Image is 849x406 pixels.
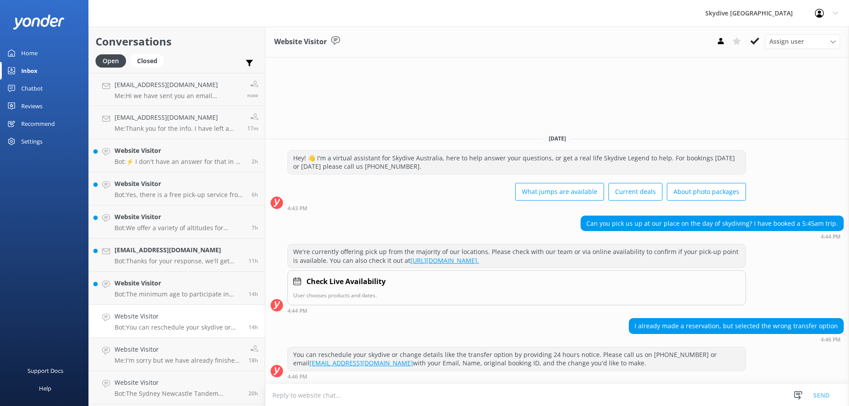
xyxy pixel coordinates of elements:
[89,305,265,338] a: Website VisitorBot:You can reschedule your skydive or change details like the transfer option by ...
[115,80,241,90] h4: [EMAIL_ADDRESS][DOMAIN_NAME]
[21,62,38,80] div: Inbox
[247,91,258,99] span: 07:34am 20-Aug-2025 (UTC +10:00) Australia/Brisbane
[130,56,168,65] a: Closed
[115,390,242,398] p: Bot: The Sydney Newcastle Tandem Skydive offers a thrilling experience from up to 15,000 feet, wi...
[115,357,242,364] p: Me: I'm sorry but we have already finished jumping [DATE]
[543,135,571,142] span: [DATE]
[608,183,662,201] button: Current deals
[96,33,258,50] h2: Conversations
[765,34,840,49] div: Assign User
[252,158,258,165] span: 05:18am 20-Aug-2025 (UTC +10:00) Australia/Brisbane
[115,146,245,156] h4: Website Visitor
[288,244,746,268] div: We're currently offering pick up from the majority of our locations. Please check with our team o...
[39,379,51,397] div: Help
[89,205,265,239] a: Website VisitorBot:We offer a variety of altitudes for skydiving, with all dropzones providing ju...
[306,276,386,288] h4: Check Live Availability
[293,291,740,300] p: User chooses products and dates.
[821,234,841,239] strong: 4:44 PM
[287,373,746,379] div: 04:46pm 19-Aug-2025 (UTC +10:00) Australia/Brisbane
[89,338,265,371] a: Website VisitorMe:I'm sorry but we have already finished jumping [DATE]18h
[249,357,258,364] span: 01:32pm 19-Aug-2025 (UTC +10:00) Australia/Brisbane
[821,337,841,342] strong: 4:46 PM
[96,54,126,68] div: Open
[581,233,844,239] div: 04:44pm 19-Aug-2025 (UTC +10:00) Australia/Brisbane
[115,113,241,122] h4: [EMAIL_ADDRESS][DOMAIN_NAME]
[115,378,242,387] h4: Website Visitor
[115,212,245,222] h4: Website Visitor
[115,311,242,321] h4: Website Visitor
[115,257,242,265] p: Bot: Thanks for your response, we'll get back to you as soon as we can during opening hours.
[249,257,258,265] span: 07:54pm 19-Aug-2025 (UTC +10:00) Australia/Brisbane
[89,371,265,404] a: Website VisitorBot:The Sydney Newcastle Tandem Skydive offers a thrilling experience from up to 1...
[287,308,307,314] strong: 4:44 PM
[115,290,242,298] p: Bot: The minimum age to participate in skydiving is [DEMOGRAPHIC_DATA]. Anyone under the age of [...
[115,245,242,255] h4: [EMAIL_ADDRESS][DOMAIN_NAME]
[310,359,413,367] a: [EMAIL_ADDRESS][DOMAIN_NAME]
[21,97,42,115] div: Reviews
[249,323,258,331] span: 04:46pm 19-Aug-2025 (UTC +10:00) Australia/Brisbane
[115,125,241,133] p: Me: Thank you for the info. I have left a note in your booking
[130,54,164,68] div: Closed
[515,183,604,201] button: What jumps are available
[89,106,265,139] a: [EMAIL_ADDRESS][DOMAIN_NAME]Me:Thank you for the info. I have left a note in your booking17m
[287,206,307,211] strong: 4:43 PM
[274,36,327,48] h3: Website Visitor
[252,224,258,231] span: 11:49pm 19-Aug-2025 (UTC +10:00) Australia/Brisbane
[21,80,43,97] div: Chatbot
[89,139,265,172] a: Website VisitorBot:⚡ I don't have an answer for that in my knowledge base. Please try and rephras...
[115,345,242,354] h4: Website Visitor
[21,133,42,150] div: Settings
[287,205,746,211] div: 04:43pm 19-Aug-2025 (UTC +10:00) Australia/Brisbane
[287,307,746,314] div: 04:44pm 19-Aug-2025 (UTC +10:00) Australia/Brisbane
[115,323,242,331] p: Bot: You can reschedule your skydive or change details like the transfer option by providing 24 h...
[89,272,265,305] a: Website VisitorBot:The minimum age to participate in skydiving is [DEMOGRAPHIC_DATA]. Anyone unde...
[13,15,64,29] img: yonder-white-logo.png
[89,239,265,272] a: [EMAIL_ADDRESS][DOMAIN_NAME]Bot:Thanks for your response, we'll get back to you as soon as we can...
[581,216,843,231] div: Can you pick us up at our place on the day of skydiving? I have booked a 5:45am trip.
[629,336,844,342] div: 04:46pm 19-Aug-2025 (UTC +10:00) Australia/Brisbane
[252,191,258,198] span: 12:36am 20-Aug-2025 (UTC +10:00) Australia/Brisbane
[410,256,479,265] a: [URL][DOMAIN_NAME].
[115,179,245,189] h4: Website Visitor
[288,151,746,174] div: Hey! 👋 I'm a virtual assistant for Skydive Australia, here to help answer your questions, or get ...
[249,290,258,298] span: 05:26pm 19-Aug-2025 (UTC +10:00) Australia/Brisbane
[115,224,245,232] p: Bot: We offer a variety of altitudes for skydiving, with all dropzones providing jumps up to 15,0...
[89,172,265,205] a: Website VisitorBot:Yes, there is a free pick-up service from popular local spots in and around [P...
[249,390,258,397] span: 11:06am 19-Aug-2025 (UTC +10:00) Australia/Brisbane
[287,374,307,379] strong: 4:46 PM
[27,362,63,379] div: Support Docs
[115,92,241,100] p: Me: Hi we have sent you an email regarding your question, please check.
[629,319,843,334] div: I already made a reservation, but selected the wrong transfer option
[21,115,55,133] div: Recommend
[115,191,245,199] p: Bot: Yes, there is a free pick-up service from popular local spots in and around [PERSON_NAME][GE...
[21,44,38,62] div: Home
[288,347,746,371] div: You can reschedule your skydive or change details like the transfer option by providing 24 hours ...
[667,183,746,201] button: About photo packages
[769,37,804,46] span: Assign user
[115,158,245,166] p: Bot: ⚡ I don't have an answer for that in my knowledge base. Please try and rephrase your questio...
[247,125,258,132] span: 07:17am 20-Aug-2025 (UTC +10:00) Australia/Brisbane
[115,278,242,288] h4: Website Visitor
[96,56,130,65] a: Open
[89,73,265,106] a: [EMAIL_ADDRESS][DOMAIN_NAME]Me:Hi we have sent you an email regarding your question, please check...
